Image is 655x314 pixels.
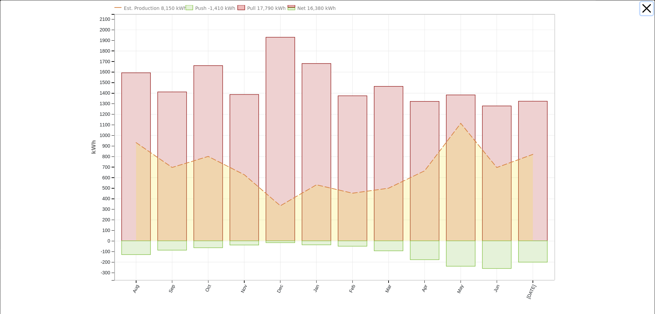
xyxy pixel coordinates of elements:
rect: onclick="" [483,241,512,269]
text: [DATE] [526,284,537,300]
rect: onclick="" [194,241,223,248]
rect: onclick="" [519,241,548,262]
rect: onclick="" [158,92,187,241]
text: Pull 17,790 kWh [247,5,286,11]
text: Nov [240,284,248,294]
circle: onclick="" [495,166,499,169]
rect: onclick="" [483,106,512,241]
text: 700 [102,164,110,170]
rect: onclick="" [410,101,439,241]
circle: onclick="" [134,141,138,145]
rect: onclick="" [410,241,439,260]
text: 1800 [100,48,110,54]
circle: onclick="" [423,169,427,173]
text: 1500 [100,80,110,85]
rect: onclick="" [230,95,259,241]
text: -100 [101,249,110,254]
text: kWh [90,140,97,154]
text: 1200 [100,111,110,117]
text: 1400 [100,90,110,96]
text: Sep [168,284,176,293]
circle: onclick="" [315,183,318,187]
rect: onclick="" [519,101,548,241]
circle: onclick="" [243,173,246,177]
text: Apr [421,284,429,293]
circle: onclick="" [170,166,174,169]
text: Est. Production 8,150 kWh [124,5,187,11]
text: Dec [276,284,284,294]
text: May [456,284,465,295]
text: 1600 [100,69,110,75]
circle: onclick="" [531,152,535,156]
text: -200 [101,259,110,265]
text: Jan [312,284,320,293]
text: Aug [131,284,140,294]
rect: onclick="" [447,95,476,241]
rect: onclick="" [266,37,295,241]
text: 1000 [100,133,110,138]
text: -300 [101,270,110,275]
circle: onclick="" [387,186,391,190]
text: 1700 [100,59,110,64]
text: 100 [102,228,110,233]
text: 1900 [100,38,110,43]
rect: onclick="" [122,73,151,241]
rect: onclick="" [230,241,259,245]
rect: onclick="" [374,86,403,241]
text: 2000 [100,27,110,32]
text: 1100 [100,122,110,127]
circle: onclick="" [279,204,282,208]
rect: onclick="" [447,241,476,266]
text: Mar [384,284,393,293]
circle: onclick="" [206,154,210,158]
text: 500 [102,186,110,191]
text: 400 [102,196,110,202]
rect: onclick="" [338,241,367,246]
rect: onclick="" [194,66,223,241]
text: 200 [102,217,110,222]
circle: onclick="" [459,122,463,125]
rect: onclick="" [302,64,331,241]
text: Jun [493,284,501,293]
rect: onclick="" [122,241,151,255]
text: 900 [102,143,110,149]
text: 1300 [100,101,110,106]
text: Net 16,380 kWh [297,5,336,11]
text: Feb [348,284,356,293]
circle: onclick="" [351,191,354,195]
text: 0 [107,238,110,244]
rect: onclick="" [338,96,367,241]
text: Oct [204,284,212,293]
rect: onclick="" [302,241,331,245]
rect: onclick="" [374,241,403,251]
text: 2100 [100,16,110,22]
rect: onclick="" [158,241,187,250]
text: 300 [102,206,110,212]
rect: onclick="" [266,241,295,243]
text: Push -1,410 kWh [195,5,235,11]
text: 800 [102,154,110,159]
text: 600 [102,175,110,180]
